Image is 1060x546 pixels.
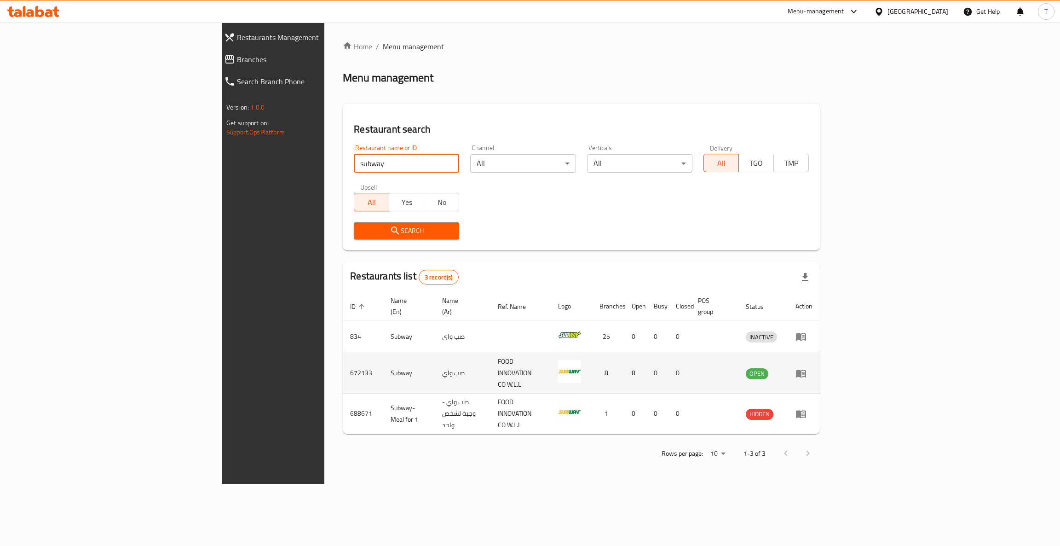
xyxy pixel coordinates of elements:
[592,292,624,320] th: Branches
[354,222,459,239] button: Search
[668,394,691,434] td: 0
[746,368,768,379] span: OPEN
[558,401,581,424] img: Subway- Meal for 1
[746,301,776,312] span: Status
[703,154,739,172] button: All
[646,353,668,394] td: 0
[746,409,773,419] span: HIDDEN
[217,70,399,93] a: Search Branch Phone
[343,292,820,434] table: enhanced table
[442,295,479,317] span: Name (Ar)
[624,320,646,353] td: 0
[668,320,691,353] td: 0
[490,353,551,394] td: FOOD INNOVATION CO W.L.L
[646,292,668,320] th: Busy
[360,184,377,190] label: Upsell
[237,54,392,65] span: Branches
[668,292,691,320] th: Closed
[350,301,368,312] span: ID
[592,320,624,353] td: 25
[646,394,668,434] td: 0
[435,320,490,353] td: صب واي
[237,76,392,87] span: Search Branch Phone
[707,447,729,461] div: Rows per page:
[393,196,421,209] span: Yes
[419,270,459,285] div: Total records count
[361,225,452,237] span: Search
[592,394,624,434] td: 1
[624,292,646,320] th: Open
[646,320,668,353] td: 0
[391,295,424,317] span: Name (En)
[592,353,624,394] td: 8
[470,154,576,173] div: All
[662,448,703,459] p: Rows per page:
[343,41,820,52] nav: breadcrumb
[354,122,809,136] h2: Restaurant search
[383,353,435,394] td: Subway
[788,292,820,320] th: Action
[350,269,458,285] h2: Restaurants list
[419,273,458,282] span: 3 record(s)
[354,154,459,173] input: Search for restaurant name or ID..
[708,157,735,170] span: All
[624,394,646,434] td: 0
[226,126,285,138] a: Support.OpsPlatform
[887,6,948,17] div: [GEOGRAPHIC_DATA]
[435,353,490,394] td: صب واي
[490,394,551,434] td: FOOD INNOVATION CO W.L.L
[226,117,269,129] span: Get support on:
[587,154,692,173] div: All
[710,145,733,151] label: Delivery
[389,193,424,211] button: Yes
[237,32,392,43] span: Restaurants Management
[794,266,816,288] div: Export file
[746,332,777,343] span: INACTIVE
[383,394,435,434] td: Subway- Meal for 1
[738,154,774,172] button: TGO
[551,292,592,320] th: Logo
[698,295,727,317] span: POS group
[435,394,490,434] td: صب واي - وجبة لشخص واحد
[226,101,249,113] span: Version:
[217,26,399,48] a: Restaurants Management
[358,196,386,209] span: All
[746,409,773,420] div: HIDDEN
[558,360,581,383] img: Subway
[795,408,812,419] div: Menu
[558,323,581,346] img: Subway
[778,157,805,170] span: TMP
[498,301,538,312] span: Ref. Name
[1044,6,1048,17] span: T
[354,193,389,211] button: All
[624,353,646,394] td: 8
[217,48,399,70] a: Branches
[743,448,766,459] p: 1-3 of 3
[668,353,691,394] td: 0
[383,41,444,52] span: Menu management
[746,331,777,343] div: INACTIVE
[383,320,435,353] td: Subway
[428,196,455,209] span: No
[795,331,812,342] div: Menu
[773,154,809,172] button: TMP
[743,157,770,170] span: TGO
[424,193,459,211] button: No
[788,6,844,17] div: Menu-management
[250,101,265,113] span: 1.0.0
